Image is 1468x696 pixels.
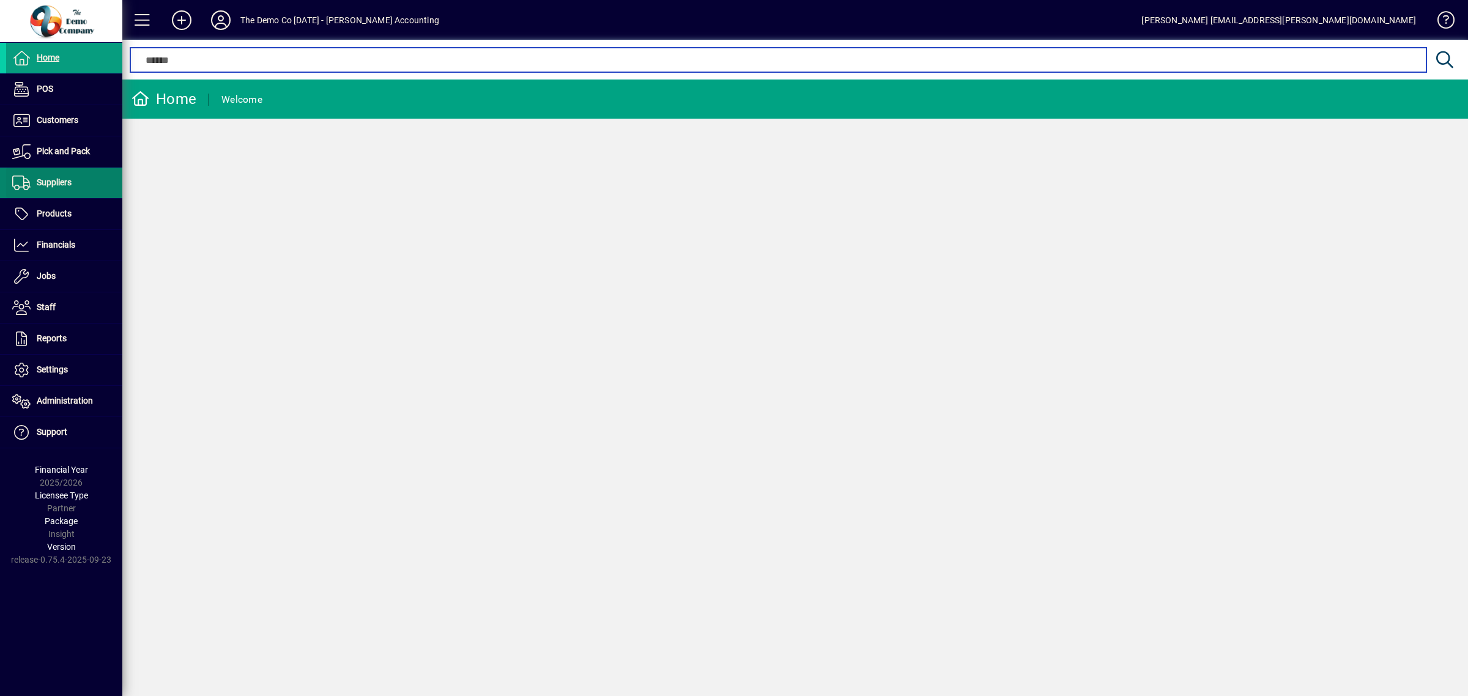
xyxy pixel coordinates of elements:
[37,115,78,125] span: Customers
[37,209,72,218] span: Products
[6,168,122,198] a: Suppliers
[37,271,56,281] span: Jobs
[240,10,439,30] div: The Demo Co [DATE] - [PERSON_NAME] Accounting
[37,146,90,156] span: Pick and Pack
[1428,2,1453,42] a: Knowledge Base
[37,53,59,62] span: Home
[6,136,122,167] a: Pick and Pack
[35,465,88,475] span: Financial Year
[6,292,122,323] a: Staff
[35,491,88,500] span: Licensee Type
[37,84,53,94] span: POS
[6,74,122,105] a: POS
[201,9,240,31] button: Profile
[6,261,122,292] a: Jobs
[6,105,122,136] a: Customers
[37,396,93,405] span: Administration
[6,199,122,229] a: Products
[47,542,76,552] span: Version
[6,386,122,416] a: Administration
[45,516,78,526] span: Package
[37,333,67,343] span: Reports
[37,302,56,312] span: Staff
[37,427,67,437] span: Support
[6,417,122,448] a: Support
[162,9,201,31] button: Add
[37,240,75,250] span: Financials
[6,230,122,261] a: Financials
[6,324,122,354] a: Reports
[1141,10,1416,30] div: [PERSON_NAME] [EMAIL_ADDRESS][PERSON_NAME][DOMAIN_NAME]
[221,90,262,109] div: Welcome
[37,365,68,374] span: Settings
[37,177,72,187] span: Suppliers
[132,89,196,109] div: Home
[6,355,122,385] a: Settings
